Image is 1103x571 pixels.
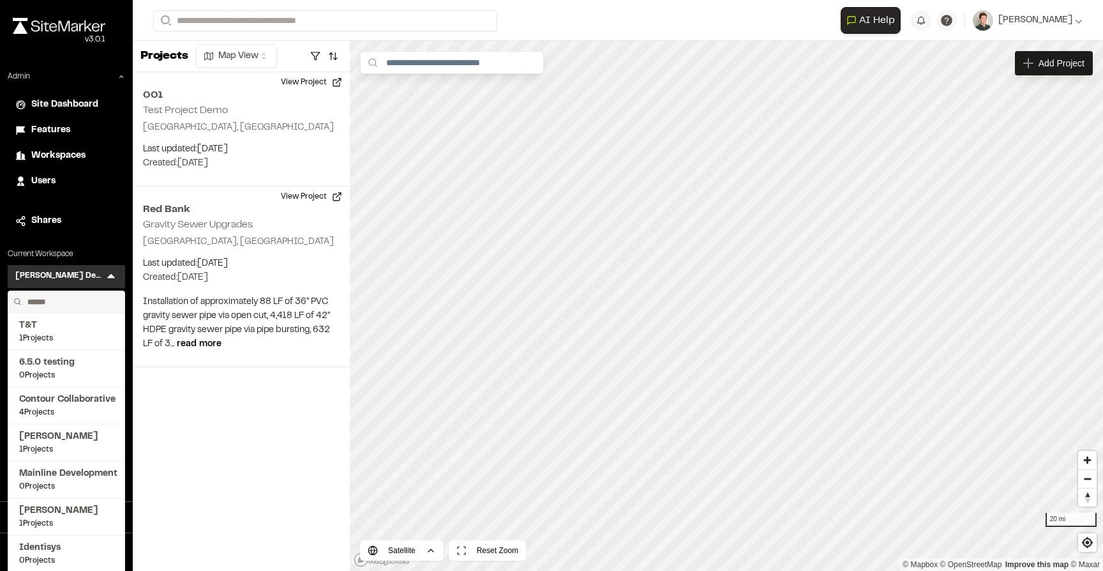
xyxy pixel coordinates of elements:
img: User [973,10,993,31]
span: 0 Projects [19,370,114,381]
button: [PERSON_NAME] [973,10,1083,31]
a: Map feedback [1005,560,1069,569]
a: Contour Collaborative4Projects [19,393,114,418]
span: AI Help [859,13,895,28]
a: Features [15,123,117,137]
button: View Project [273,187,350,207]
h2: 001 [143,88,340,103]
span: Site Dashboard [31,98,98,112]
div: 20 mi [1046,513,1097,527]
button: Zoom in [1078,451,1097,469]
span: 0 Projects [19,555,114,567]
span: Workspaces [31,149,86,163]
p: Current Workspace [8,248,125,260]
a: 6.5.0 testing0Projects [19,356,114,381]
span: Zoom out [1078,470,1097,488]
div: Oh geez...please don't... [13,34,105,45]
p: Last updated: [DATE] [143,257,340,271]
a: Mapbox [903,560,938,569]
a: Mainline Development0Projects [19,467,114,492]
span: [PERSON_NAME] [19,504,114,518]
a: OpenStreetMap [940,560,1002,569]
a: Mapbox logo [354,552,410,567]
button: Reset Zoom [449,540,526,561]
span: 1 Projects [19,333,114,344]
h3: [PERSON_NAME] Demo Workspace [15,270,105,283]
h2: Gravity Sewer Upgrades [143,220,253,229]
p: Created: [DATE] [143,271,340,285]
button: Search [153,10,176,31]
a: Workspaces [15,149,117,163]
span: 6.5.0 testing [19,356,114,370]
a: Users [15,174,117,188]
span: Shares [31,214,61,228]
button: Satellite [360,540,444,561]
a: [PERSON_NAME]1Projects [19,504,114,529]
button: Find my location [1078,533,1097,552]
span: 1 Projects [19,518,114,529]
p: Admin [8,71,30,82]
p: Created: [DATE] [143,156,340,171]
span: Features [31,123,70,137]
p: Installation of approximately 88 LF of 36” PVC gravity sewer pipe via open cut, 4,418 LF of 42” H... [143,295,340,351]
span: T&T [19,319,114,333]
span: Identisys [19,541,114,555]
a: T&T1Projects [19,319,114,344]
a: Maxar [1070,560,1100,569]
p: Projects [140,48,188,65]
span: Add Project [1039,57,1084,70]
button: View Project [273,72,350,93]
p: [GEOGRAPHIC_DATA], [GEOGRAPHIC_DATA] [143,235,340,249]
img: rebrand.png [13,18,105,34]
a: Identisys0Projects [19,541,114,567]
h2: Red Bank [143,202,340,217]
button: Zoom out [1078,469,1097,488]
span: read more [177,340,221,348]
span: Users [31,174,56,188]
button: Reset bearing to north [1078,488,1097,506]
a: Shares [15,214,117,228]
p: Last updated: [DATE] [143,142,340,156]
div: Open AI Assistant [841,7,906,34]
span: 4 Projects [19,407,114,418]
p: [GEOGRAPHIC_DATA], [GEOGRAPHIC_DATA] [143,121,340,135]
a: [PERSON_NAME]1Projects [19,430,114,455]
button: Open AI Assistant [841,7,901,34]
span: 1 Projects [19,444,114,455]
h2: Test Project Demo [143,106,228,115]
span: [PERSON_NAME] [19,430,114,444]
span: Contour Collaborative [19,393,114,407]
span: [PERSON_NAME] [998,13,1072,27]
canvas: Map [350,41,1103,571]
a: Site Dashboard [15,98,117,112]
span: Mainline Development [19,467,114,481]
span: 0 Projects [19,481,114,492]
